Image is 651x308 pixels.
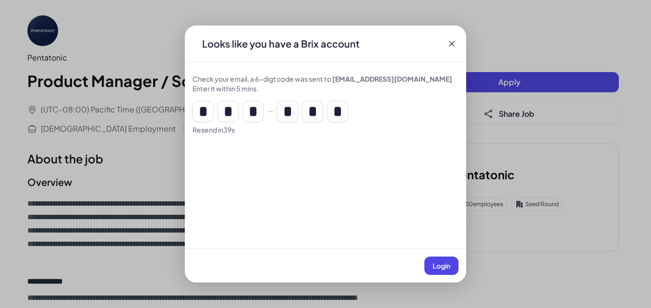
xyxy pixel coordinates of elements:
[332,74,452,83] span: [EMAIL_ADDRESS][DOMAIN_NAME]
[193,74,458,93] div: Check your email, a 6-digt code was sent to Enter it within 5 mins.
[424,257,458,275] button: Login
[193,125,458,135] div: Resend in 39 s
[433,261,450,270] span: Login
[194,37,367,50] div: Looks like you have a Brix account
